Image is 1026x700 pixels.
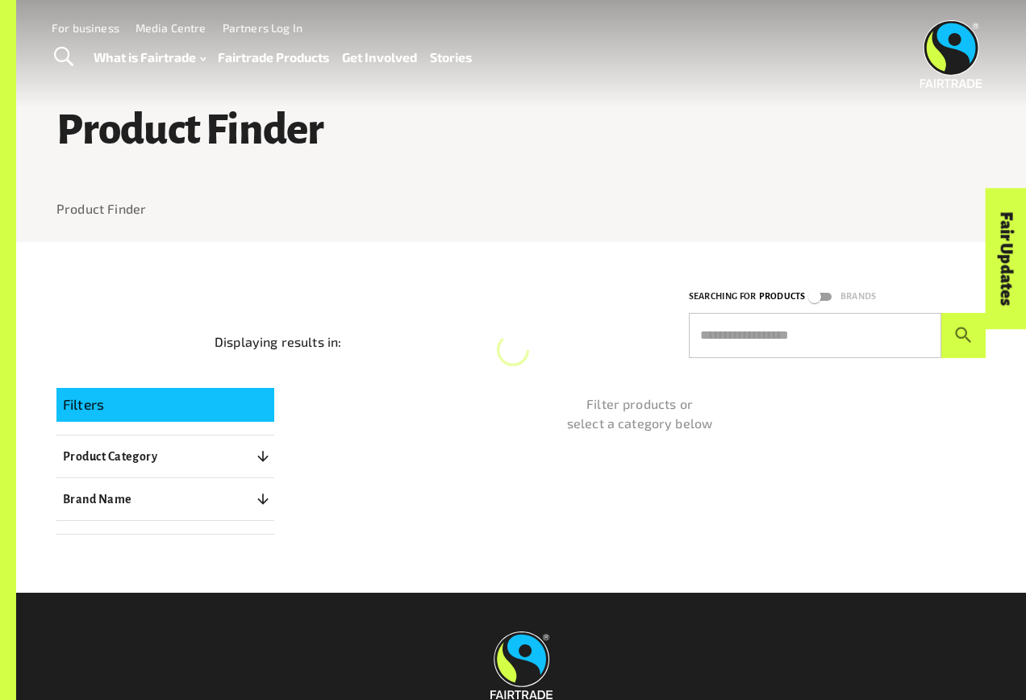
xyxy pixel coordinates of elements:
[218,46,329,69] a: Fairtrade Products
[63,447,157,466] p: Product Category
[294,394,986,433] p: Filter products or select a category below
[63,490,132,509] p: Brand Name
[215,332,341,352] p: Displaying results in:
[920,20,982,88] img: Fairtrade Australia New Zealand logo
[56,199,986,219] nav: breadcrumb
[840,289,876,304] p: Brands
[44,37,83,77] a: Toggle Search
[63,394,268,415] p: Filters
[759,289,805,304] p: Products
[689,289,756,304] p: Searching for
[490,631,553,699] img: Fairtrade Australia New Zealand logo
[430,46,472,69] a: Stories
[223,21,302,35] a: Partners Log In
[94,46,206,69] a: What is Fairtrade
[56,201,146,216] a: Product Finder
[56,442,274,471] button: Product Category
[136,21,206,35] a: Media Centre
[56,106,986,152] h1: Product Finder
[56,485,274,514] button: Brand Name
[52,21,119,35] a: For business
[342,46,417,69] a: Get Involved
